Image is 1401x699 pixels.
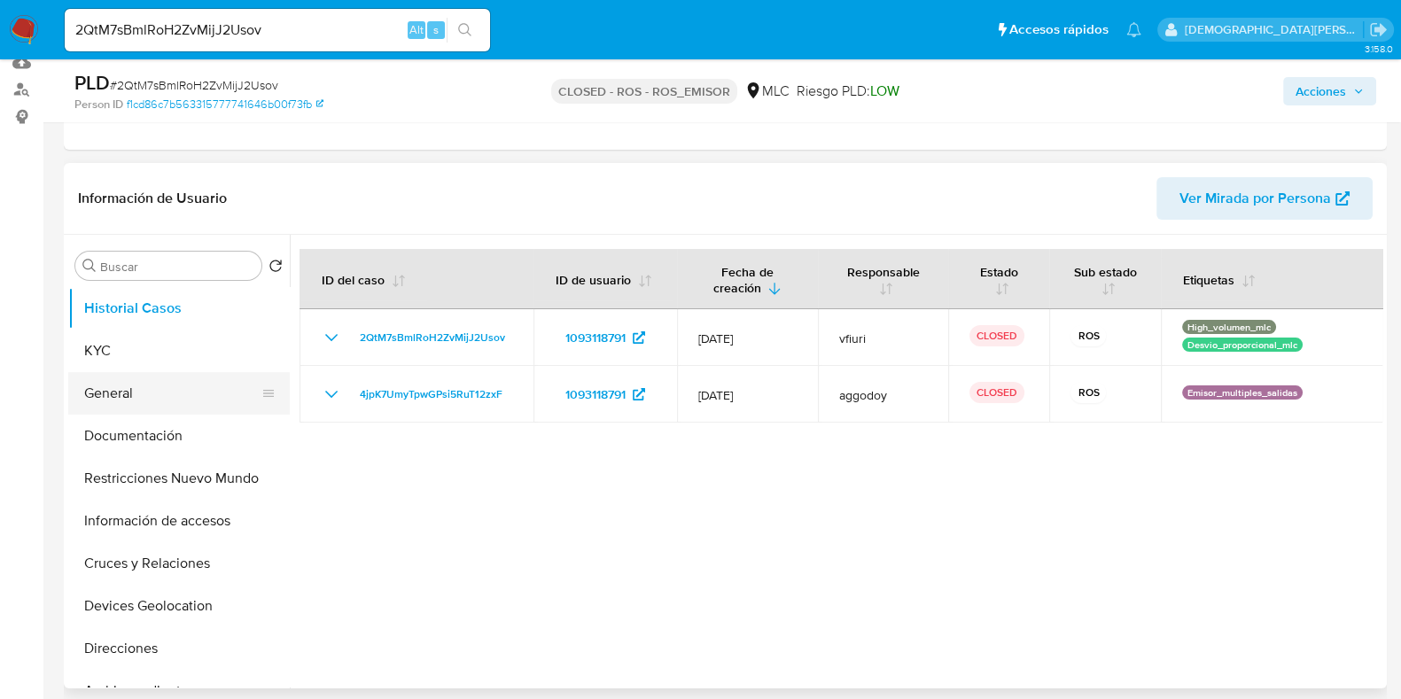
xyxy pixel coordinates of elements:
span: # 2QtM7sBmlRoH2ZvMijJ2Usov [110,76,278,94]
button: Volver al orden por defecto [269,259,283,278]
input: Buscar usuario o caso... [65,19,490,42]
span: Alt [409,21,424,38]
span: 3.158.0 [1364,42,1392,56]
button: KYC [68,330,290,372]
button: Buscar [82,259,97,273]
button: Devices Geolocation [68,585,290,627]
a: Notificaciones [1126,22,1141,37]
span: Acciones [1296,77,1346,105]
span: Accesos rápidos [1009,20,1109,39]
span: LOW [870,81,899,101]
p: cristian.porley@mercadolibre.com [1185,21,1364,38]
button: Información de accesos [68,500,290,542]
p: CLOSED - ROS - ROS_EMISOR [551,79,737,104]
span: Riesgo PLD: [797,82,899,101]
button: Historial Casos [68,287,290,330]
h1: Información de Usuario [78,190,227,207]
b: Person ID [74,97,123,113]
input: Buscar [100,259,254,275]
button: Cruces y Relaciones [68,542,290,585]
a: Salir [1369,20,1388,39]
a: f1cd86c7b563315777741646b00f73fb [127,97,323,113]
button: General [68,372,276,415]
span: s [433,21,439,38]
button: Direcciones [68,627,290,670]
button: Ver Mirada por Persona [1156,177,1373,220]
button: Documentación [68,415,290,457]
button: search-icon [447,18,483,43]
b: PLD [74,68,110,97]
button: Restricciones Nuevo Mundo [68,457,290,500]
button: Acciones [1283,77,1376,105]
span: Ver Mirada por Persona [1179,177,1331,220]
div: MLC [744,82,790,101]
